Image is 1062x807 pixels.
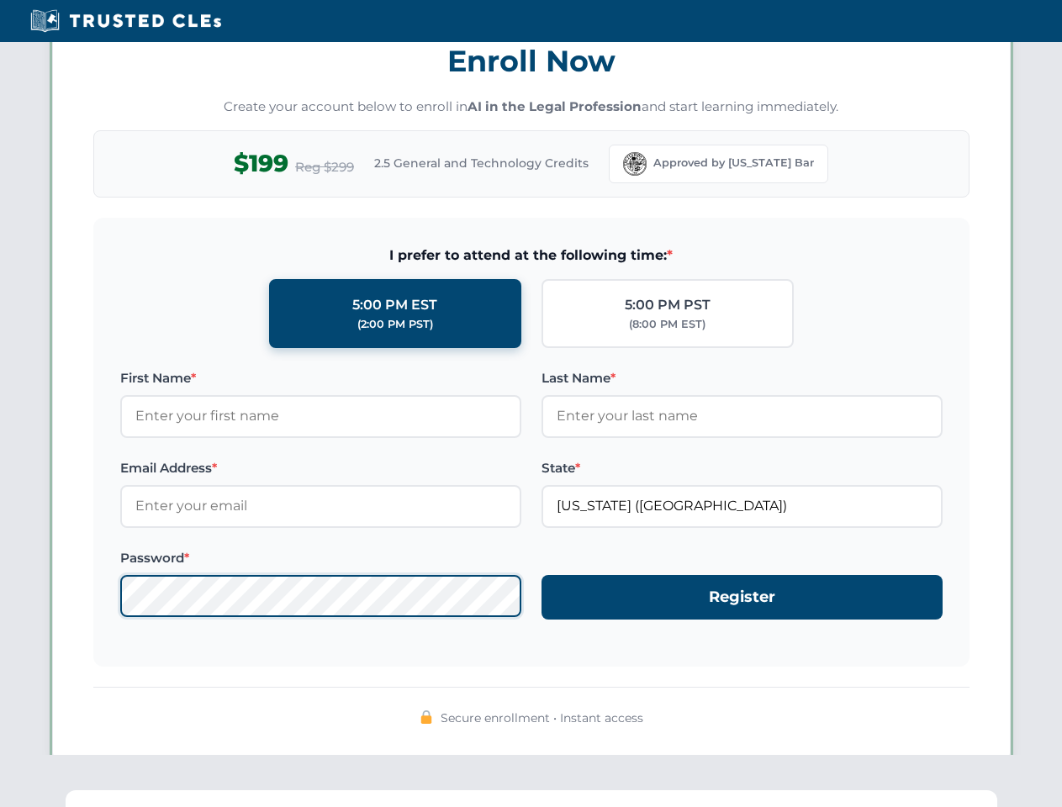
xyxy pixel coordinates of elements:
[441,709,643,727] span: Secure enrollment • Instant access
[120,458,521,478] label: Email Address
[542,485,943,527] input: Florida (FL)
[93,98,970,117] p: Create your account below to enroll in and start learning immediately.
[120,548,521,568] label: Password
[25,8,226,34] img: Trusted CLEs
[120,395,521,437] input: Enter your first name
[420,710,433,724] img: 🔒
[623,152,647,176] img: Florida Bar
[374,154,589,172] span: 2.5 General and Technology Credits
[120,485,521,527] input: Enter your email
[629,316,705,333] div: (8:00 PM EST)
[625,294,711,316] div: 5:00 PM PST
[295,157,354,177] span: Reg $299
[352,294,437,316] div: 5:00 PM EST
[357,316,433,333] div: (2:00 PM PST)
[93,34,970,87] h3: Enroll Now
[542,368,943,388] label: Last Name
[234,145,288,182] span: $199
[542,458,943,478] label: State
[468,98,642,114] strong: AI in the Legal Profession
[653,155,814,171] span: Approved by [US_STATE] Bar
[120,245,943,266] span: I prefer to attend at the following time:
[542,575,943,620] button: Register
[542,395,943,437] input: Enter your last name
[120,368,521,388] label: First Name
